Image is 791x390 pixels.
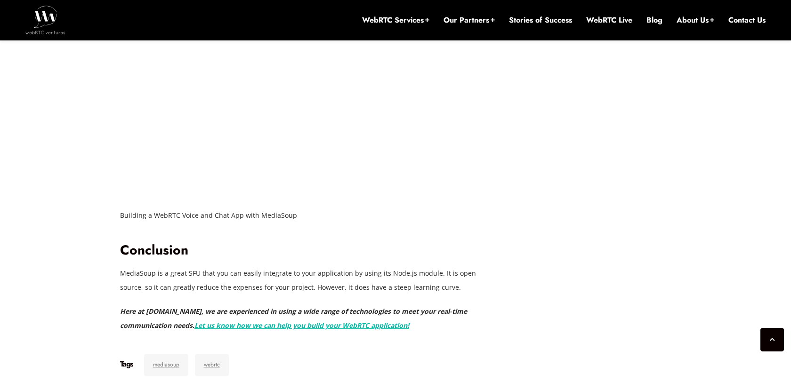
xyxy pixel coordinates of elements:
[144,354,188,376] a: mediasoup
[195,354,229,376] a: webrtc
[728,15,766,25] a: Contact Us
[120,208,483,223] figcaption: Building a WebRTC Voice and Chat App with MediaSoup
[362,15,429,25] a: WebRTC Services
[120,359,133,369] h6: Tags
[120,307,467,330] em: Here at [DOMAIN_NAME], we are experienced in using a wide range of technologies to meet your real...
[677,15,714,25] a: About Us
[120,266,483,294] p: MediaSoup is a great SFU that you can easily integrate to your application by using its Node.js m...
[586,15,632,25] a: WebRTC Live
[120,242,483,259] h2: Conclusion
[25,6,65,34] img: WebRTC.ventures
[444,15,495,25] a: Our Partners
[194,321,409,330] a: Let us know how we can help you build your WebRTC application!
[646,15,662,25] a: Blog
[509,15,572,25] a: Stories of Success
